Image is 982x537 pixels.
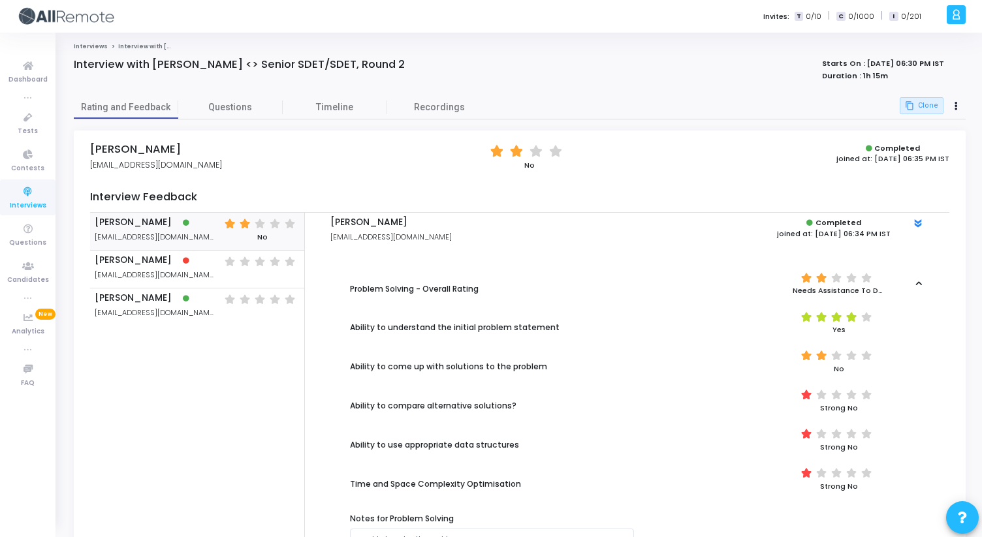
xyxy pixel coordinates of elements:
h4: Interview Feedback [90,191,949,213]
span: Contests [11,163,44,174]
span: [PERSON_NAME] [95,217,172,228]
strong: Completed [874,143,920,153]
span: Analytics [12,326,44,337]
label: Invites: [763,11,789,22]
strong: Completed [816,217,861,228]
span: Recordings [414,100,465,114]
span: 0/1000 [848,11,874,22]
span: [EMAIL_ADDRESS][DOMAIN_NAME] [330,232,452,242]
div: Time and Space Complexity Optimisation [350,478,521,491]
span: I [889,12,898,22]
span: Interview with [PERSON_NAME] <> Senior SDET/SDET, Round 2 [118,42,311,50]
strong: Starts On : [DATE] 06:30 PM IST [822,58,944,69]
div: No [490,160,569,171]
span: Questions [9,238,46,249]
span: Candidates [7,275,49,286]
div: Strong No [793,481,885,492]
span: Questions [178,100,283,114]
span: [EMAIL_ADDRESS][DOMAIN_NAME] [95,269,214,281]
div: Yes [793,324,885,335]
span: Timeline [283,100,387,114]
nav: breadcrumb [74,42,966,51]
h5: [PERSON_NAME] [330,217,621,228]
span: 0/10 [806,11,821,22]
div: joined at: [DATE] 06:34 PM IST [777,228,891,239]
span: Dashboard [8,74,48,85]
a: Interviews [74,42,108,50]
div: Ability to understand the initial problem statement [350,322,560,334]
span: [PERSON_NAME] [95,293,172,304]
h4: [PERSON_NAME] [90,143,222,156]
div: joined at: [DATE] 06:35 PM IST [836,153,949,164]
div: Problem Solving - Overall Rating [350,283,479,296]
div: Ability to come up with solutions to the problem [350,361,547,373]
span: [EMAIL_ADDRESS][DOMAIN_NAME] [95,232,214,243]
span: [PERSON_NAME] [95,255,172,266]
img: logo [16,3,114,29]
div: Needs Assistance To Demonstrate Competency [793,285,885,296]
div: Ability to use appropriate data structures [350,439,519,452]
span: Tests [18,126,38,137]
span: T [795,12,803,22]
button: Clone [900,97,943,114]
div: Strong No [793,403,885,414]
span: | [881,9,883,23]
span: FAQ [21,378,35,389]
div: No [793,363,885,375]
div: No [225,232,300,243]
span: Rating and Feedback [74,100,178,114]
div: Notes for Problem Solving [350,513,634,525]
mat-icon: content_copy [905,101,914,110]
span: [EMAIL_ADDRESS][DOMAIN_NAME] [95,307,214,318]
strong: Duration : 1h 15m [822,70,888,81]
span: [EMAIL_ADDRESS][DOMAIN_NAME] [90,159,222,170]
div: Strong No [793,442,885,453]
div: Interview with [PERSON_NAME] <> Senior SDET/SDET, Round 2 [74,58,405,71]
span: | [828,9,830,23]
div: Ability to compare alternative solutions? [350,400,516,412]
span: 0/201 [901,11,921,22]
span: Interviews [10,200,46,211]
span: C [836,12,845,22]
span: New [35,309,55,320]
